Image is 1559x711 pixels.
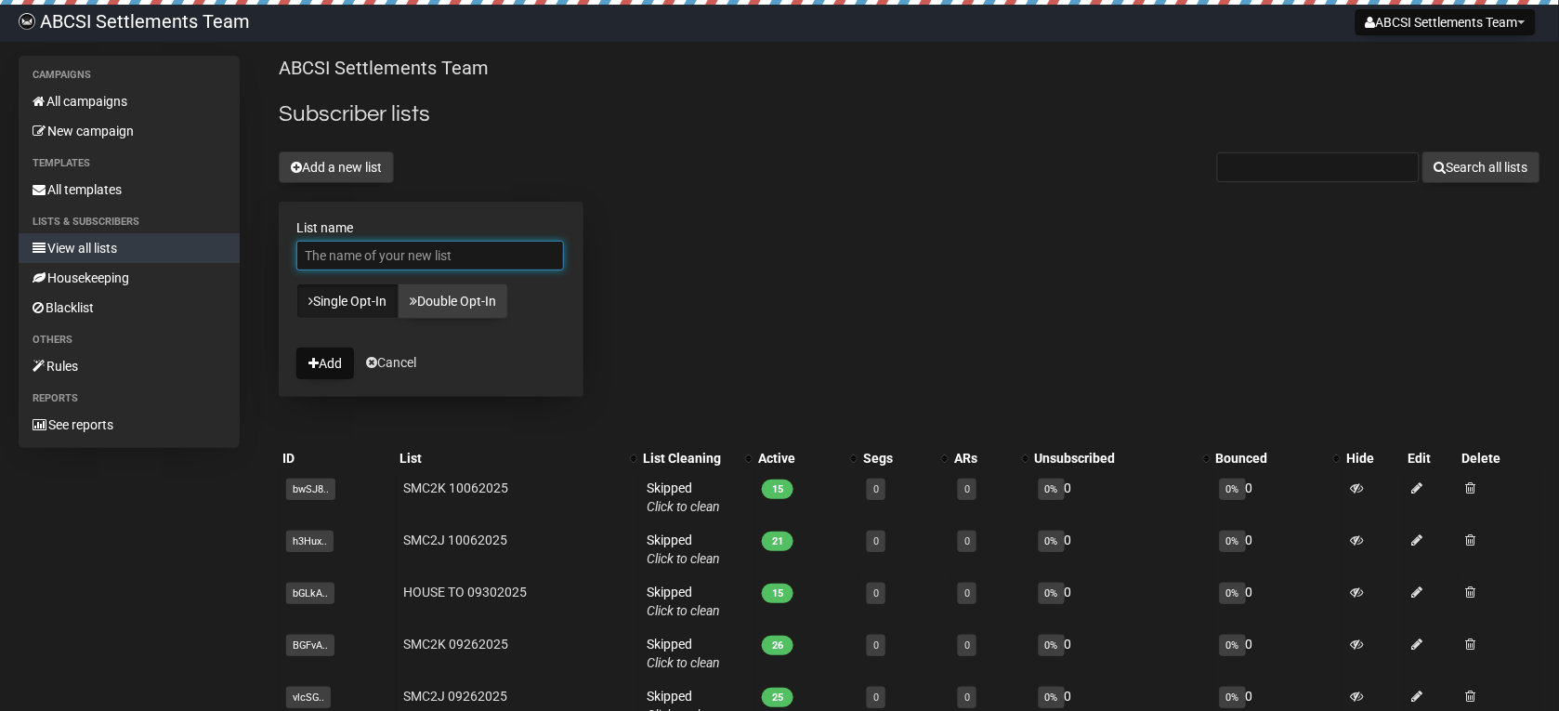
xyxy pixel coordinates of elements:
[1408,449,1455,467] div: Edit
[873,483,879,495] a: 0
[873,639,879,652] a: 0
[762,688,793,707] span: 25
[19,13,35,30] img: 818717fe0d1a93967a8360cf1c6c54c8
[1220,687,1246,708] span: 0%
[1212,575,1343,627] td: 0
[286,479,335,500] span: bwSJ8..
[647,603,720,618] a: Click to clean
[1212,445,1343,471] th: Bounced: No sort applied, activate to apply an ascending sort
[404,637,509,652] a: SMC2K 09262025
[19,351,240,381] a: Rules
[296,219,566,236] label: List name
[400,449,622,467] div: List
[647,585,720,618] span: Skipped
[1356,9,1536,35] button: ABCSI Settlements Team
[296,283,399,319] a: Single Opt-In
[954,449,1012,467] div: ARs
[19,263,240,293] a: Housekeeping
[19,152,240,175] li: Templates
[1035,449,1194,467] div: Unsubscribed
[1220,635,1246,656] span: 0%
[1212,471,1343,523] td: 0
[647,637,720,670] span: Skipped
[1220,479,1246,500] span: 0%
[1031,575,1212,627] td: 0
[762,532,793,551] span: 21
[647,499,720,514] a: Click to clean
[1031,471,1212,523] td: 0
[19,329,240,351] li: Others
[950,445,1030,471] th: ARs: No sort applied, activate to apply an ascending sort
[286,635,334,656] span: BGFvA..
[1039,687,1065,708] span: 0%
[1220,531,1246,552] span: 0%
[639,445,754,471] th: List Cleaning: No sort applied, activate to apply an ascending sort
[873,535,879,547] a: 0
[279,56,1540,81] p: ABCSI Settlements Team
[19,410,240,440] a: See reports
[647,533,720,566] span: Skipped
[643,449,736,467] div: List Cleaning
[647,655,720,670] a: Click to clean
[1459,445,1540,471] th: Delete: No sort applied, sorting is disabled
[282,449,393,467] div: ID
[964,483,970,495] a: 0
[964,691,970,704] a: 0
[404,585,528,599] a: HOUSE TO 09302025
[397,445,640,471] th: List: No sort applied, activate to apply an ascending sort
[286,687,331,708] span: vlcSG..
[647,481,720,514] span: Skipped
[19,175,240,204] a: All templates
[286,531,334,552] span: h3Hux..
[279,151,394,183] button: Add a new list
[1405,445,1459,471] th: Edit: No sort applied, sorting is disabled
[873,691,879,704] a: 0
[1039,583,1065,604] span: 0%
[873,587,879,599] a: 0
[366,355,416,370] a: Cancel
[296,348,354,379] button: Add
[1039,531,1065,552] span: 0%
[964,535,970,547] a: 0
[279,98,1540,131] h2: Subscriber lists
[19,211,240,233] li: Lists & subscribers
[647,551,720,566] a: Click to clean
[19,388,240,410] li: Reports
[762,584,793,603] span: 15
[758,449,841,467] div: Active
[1343,445,1405,471] th: Hide: No sort applied, sorting is disabled
[1422,151,1540,183] button: Search all lists
[404,481,509,495] a: SMC2K 10062025
[19,116,240,146] a: New campaign
[19,293,240,323] a: Blacklist
[1031,627,1212,679] td: 0
[296,241,564,270] input: The name of your new list
[19,86,240,116] a: All campaigns
[1039,635,1065,656] span: 0%
[279,445,397,471] th: ID: No sort applied, sorting is disabled
[1220,583,1246,604] span: 0%
[1216,449,1325,467] div: Bounced
[964,587,970,599] a: 0
[964,639,970,652] a: 0
[19,233,240,263] a: View all lists
[1031,523,1212,575] td: 0
[1346,449,1401,467] div: Hide
[859,445,950,471] th: Segs: No sort applied, activate to apply an ascending sort
[762,636,793,655] span: 26
[762,480,793,499] span: 15
[1462,449,1537,467] div: Delete
[19,64,240,86] li: Campaigns
[863,449,932,467] div: Segs
[1039,479,1065,500] span: 0%
[286,583,334,604] span: bGLkA..
[404,533,508,547] a: SMC2J 10062025
[1031,445,1212,471] th: Unsubscribed: No sort applied, activate to apply an ascending sort
[1212,627,1343,679] td: 0
[404,689,508,704] a: SMC2J 09262025
[1212,523,1343,575] td: 0
[754,445,859,471] th: Active: No sort applied, activate to apply an ascending sort
[398,283,508,319] a: Double Opt-In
